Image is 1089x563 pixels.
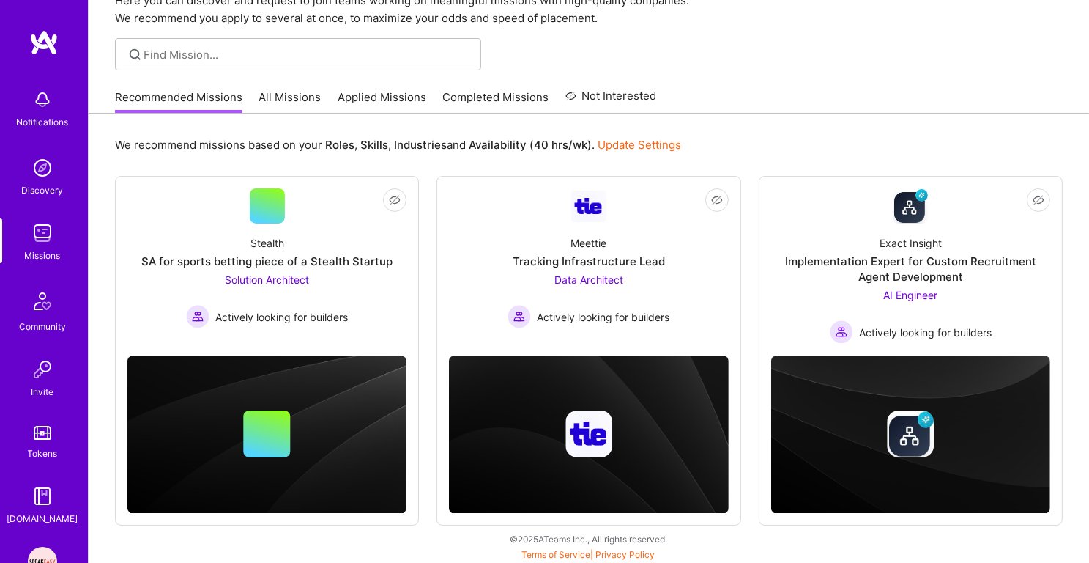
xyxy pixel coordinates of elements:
img: teamwork [28,218,57,248]
a: All Missions [259,89,322,114]
b: Roles [325,138,354,152]
i: icon EyeClosed [711,194,723,206]
img: Actively looking for builders [830,320,853,344]
span: Actively looking for builders [537,309,669,325]
a: Company LogoExact InsightImplementation Expert for Custom Recruitment Agent DevelopmentAI Enginee... [771,188,1050,344]
img: Company logo [565,411,612,457]
div: Notifications [17,114,69,130]
div: Implementation Expert for Custom Recruitment Agent Development [771,254,1050,284]
a: Not Interested [565,87,657,114]
span: | [522,549,655,560]
div: Exact Insight [880,235,942,251]
div: SA for sports betting piece of a Stealth Startup [141,254,393,269]
i: icon EyeClosed [389,194,401,206]
div: Invite [31,384,54,400]
div: Meettie [570,235,606,251]
img: Company Logo [571,191,606,222]
input: Find Mission... [144,47,470,62]
img: Community [25,284,60,319]
div: Stealth [250,235,284,251]
span: Data Architect [554,273,623,286]
img: guide book [28,482,57,511]
img: tokens [34,426,51,440]
a: Company LogoMeettieTracking Infrastructure LeadData Architect Actively looking for buildersActive... [449,188,728,344]
a: Recommended Missions [115,89,242,114]
img: Actively looking for builders [508,305,531,328]
div: [DOMAIN_NAME] [7,511,78,526]
div: Tracking Infrastructure Lead [513,254,665,269]
img: Invite [28,355,57,384]
img: discovery [28,153,57,183]
b: Availability (40 hrs/wk) [469,138,592,152]
img: Actively looking for builders [186,305,209,328]
a: Update Settings [598,138,681,152]
img: cover [449,356,728,514]
a: Completed Missions [443,89,549,114]
div: © 2025 ATeams Inc., All rights reserved. [88,520,1089,557]
img: bell [28,85,57,114]
i: icon EyeClosed [1033,194,1044,206]
a: Applied Missions [338,89,426,114]
a: Terms of Service [522,549,591,560]
img: Company logo [887,411,934,457]
div: Community [19,319,66,334]
span: Actively looking for builders [215,309,348,325]
div: Discovery [22,183,64,198]
a: StealthSA for sports betting piece of a Stealth StartupSolution Architect Actively looking for bu... [127,188,406,344]
i: icon SearchGrey [127,46,144,63]
img: logo [29,29,59,56]
img: cover [771,356,1050,514]
img: Company Logo [893,188,928,224]
img: cover [127,356,406,514]
p: We recommend missions based on your , , and . [115,137,681,152]
span: Solution Architect [225,273,309,286]
div: Tokens [28,446,58,461]
b: Industries [394,138,447,152]
span: AI Engineer [883,289,937,301]
a: Privacy Policy [596,549,655,560]
span: Actively looking for builders [859,325,992,340]
div: Missions [25,248,61,263]
b: Skills [360,138,388,152]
